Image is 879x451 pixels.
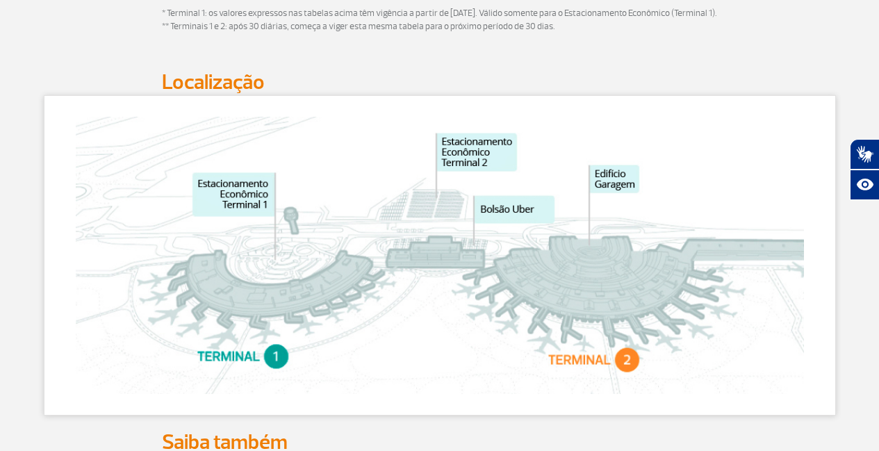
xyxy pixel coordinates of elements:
[850,170,879,200] button: Abrir recursos assistivos.
[850,139,879,200] div: Plugin de acessibilidade da Hand Talk.
[162,7,718,34] p: * Terminal 1: os valores expressos nas tabelas acima têm vigência a partir de [DATE]. Válido some...
[162,69,718,95] h2: Localização
[850,139,879,170] button: Abrir tradutor de língua de sinais.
